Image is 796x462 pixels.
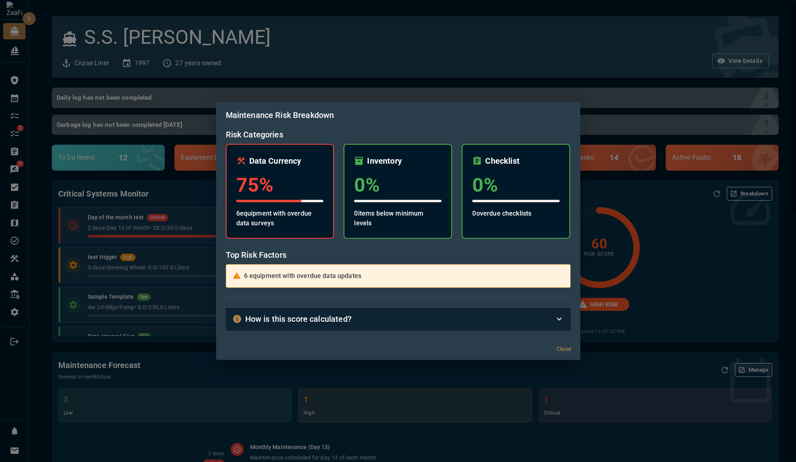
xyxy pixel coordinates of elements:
p: 6 equipment with overdue data surveys [236,209,324,228]
h6: Risk Categories [226,128,571,141]
h6: Top Risk Factors [226,248,571,261]
h6: Maintenance Risk Breakdown [226,109,571,122]
div: How is this score calculated? [226,308,571,330]
p: 6 equipment with overdue data updates [244,271,362,281]
p: 0 items below minimum levels [354,209,442,228]
h6: How is this score calculated? [245,312,352,325]
h3: 0 % [472,174,560,197]
h6: Inventory [367,154,401,167]
h3: 0 % [354,174,442,197]
h6: Checklist [485,154,519,167]
h3: 75 % [236,174,324,197]
h6: Data Currency [249,154,301,167]
p: 0 overdue checklists [472,209,560,218]
button: Close [551,342,577,357]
